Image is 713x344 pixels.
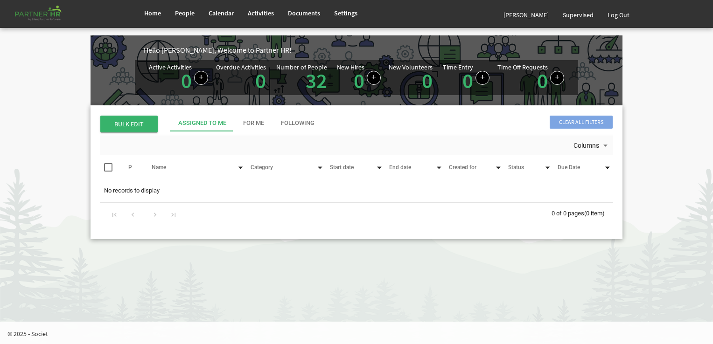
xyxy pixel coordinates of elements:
[251,164,273,171] span: Category
[152,164,166,171] span: Name
[216,64,266,70] div: Overdue Activities
[194,71,208,85] a: Create a new Activity
[556,2,601,28] a: Supervised
[108,207,121,220] div: Go to first page
[334,9,357,17] span: Settings
[100,182,613,200] td: No records to display
[181,68,192,94] a: 0
[306,68,327,94] a: 32
[276,64,329,91] div: Total number of active people in Partner HR
[330,164,354,171] span: Start date
[584,210,605,217] span: (0 item)
[389,164,411,171] span: End date
[443,64,473,70] div: Time Entry
[572,135,612,155] div: Columns
[178,119,226,128] div: Assigned To Me
[144,9,161,17] span: Home
[497,64,564,91] div: Number of active time off requests
[149,207,161,220] div: Go to next page
[389,64,435,91] div: Volunteer hired in the last 7 days
[508,164,524,171] span: Status
[389,64,433,70] div: New Volunteers
[170,115,683,131] div: tab-header
[462,68,473,94] a: 0
[537,68,548,94] a: 0
[497,64,548,70] div: Time Off Requests
[126,207,139,220] div: Go to previous page
[167,207,180,220] div: Go to last page
[422,68,433,94] a: 0
[475,71,489,85] a: Log hours
[281,119,315,128] div: Following
[216,64,268,91] div: Activities assigned to you for which the Due Date is passed
[209,9,234,17] span: Calendar
[243,119,264,128] div: For Me
[496,2,556,28] a: [PERSON_NAME]
[288,9,320,17] span: Documents
[572,140,612,152] button: Columns
[149,64,208,91] div: Number of active Activities in Partner HR
[276,64,327,70] div: Number of People
[552,203,613,222] div: 0 of 0 pages (0 item)
[149,64,192,70] div: Active Activities
[248,9,274,17] span: Activities
[337,64,364,70] div: New Hires
[550,71,564,85] a: Create a new time off request
[573,140,600,151] span: Columns
[558,164,580,171] span: Due Date
[563,11,594,19] span: Supervised
[7,329,713,338] p: © 2025 - Societ
[449,164,476,171] span: Created for
[354,68,364,94] a: 0
[337,64,381,91] div: People hired in the last 7 days
[367,71,381,85] a: Add new person to Partner HR
[128,164,132,171] span: P
[144,45,622,55] div: Hello [PERSON_NAME], Welcome to Partner HR!
[100,116,158,132] span: BULK EDIT
[255,68,266,94] a: 0
[601,2,636,28] a: Log Out
[443,64,489,91] div: Number of Time Entries
[552,210,584,217] span: 0 of 0 pages
[550,116,613,129] span: Clear all filters
[175,9,195,17] span: People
